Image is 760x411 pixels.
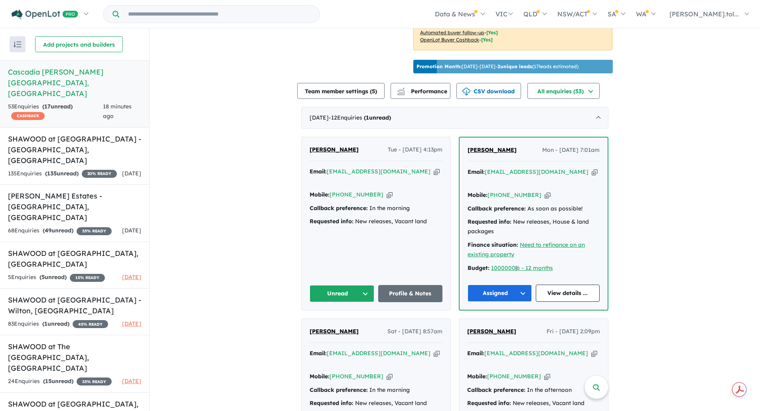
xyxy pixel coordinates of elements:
[43,378,73,385] strong: ( unread)
[70,274,105,282] span: 15 % READY
[122,227,141,234] span: [DATE]
[8,377,112,386] div: 24 Enquir ies
[397,88,405,92] img: line-chart.svg
[467,350,484,357] strong: Email:
[467,328,516,335] span: [PERSON_NAME]
[517,264,553,271] a: 6 - 12 months
[8,341,141,374] h5: SHAWOOD at The [GEOGRAPHIC_DATA] , [GEOGRAPHIC_DATA]
[468,241,518,248] strong: Finance situation:
[310,386,368,393] strong: Callback preference:
[434,349,440,358] button: Copy
[77,378,112,385] span: 35 % READY
[527,83,600,99] button: All enquiries (53)
[497,63,532,69] b: 2 unique leads
[456,83,521,99] button: CSV download
[47,170,57,177] span: 135
[329,114,391,121] span: - 12 Enquir ies
[11,112,45,120] span: CASHBACK
[310,385,442,395] div: In the morning
[121,6,318,23] input: Try estate name, suburb, builder or developer
[310,191,330,198] strong: Mobile:
[8,67,141,99] h5: Cascadia [PERSON_NAME][GEOGRAPHIC_DATA] , [GEOGRAPHIC_DATA]
[486,29,498,35] span: [Yes]
[467,386,525,393] strong: Callback preference:
[462,88,470,96] img: download icon
[468,168,485,175] strong: Email:
[467,373,487,380] strong: Mobile:
[391,83,450,99] button: Performance
[8,319,108,329] div: 83 Enquir ies
[542,146,600,155] span: Mon - [DATE] 7:01am
[122,273,141,281] span: [DATE]
[8,191,141,223] h5: [PERSON_NAME] Estates - [GEOGRAPHIC_DATA] , [GEOGRAPHIC_DATA]
[467,327,516,336] a: [PERSON_NAME]
[468,218,511,225] strong: Requested info:
[45,378,51,385] span: 15
[372,88,375,95] span: 5
[468,285,532,302] button: Assigned
[43,227,73,234] strong: ( unread)
[103,103,132,120] span: 18 minutes ago
[491,264,515,271] a: 1000000
[8,134,141,166] h5: SHAWOOD at [GEOGRAPHIC_DATA] - [GEOGRAPHIC_DATA] , [GEOGRAPHIC_DATA]
[122,170,141,177] span: [DATE]
[420,29,484,35] u: Automated buyer follow-up
[122,378,141,385] span: [DATE]
[388,145,442,155] span: Tue - [DATE] 4:13pm
[310,399,442,408] div: New releases, Vacant land
[364,114,391,121] strong: ( unread)
[468,146,517,153] span: [PERSON_NAME]
[8,248,141,269] h5: SHAWOOD at [GEOGRAPHIC_DATA] , [GEOGRAPHIC_DATA]
[488,191,541,199] a: [PHONE_NUMBER]
[417,63,462,69] b: Promotion Month:
[468,217,600,236] div: New releases, House & land packages
[592,168,598,176] button: Copy
[327,350,430,357] a: [EMAIL_ADDRESS][DOMAIN_NAME]
[468,264,600,273] div: |
[310,327,359,336] a: [PERSON_NAME]
[310,217,442,226] div: New releases, Vacant land
[310,205,368,212] strong: Callback preference:
[310,373,330,380] strong: Mobile:
[366,114,369,121] span: 1
[468,241,585,258] a: Need to refinance on an existing property
[41,273,45,281] span: 5
[484,350,588,357] a: [EMAIL_ADDRESS][DOMAIN_NAME]
[420,37,479,43] u: OpenLot Buyer Cashback
[12,10,78,20] img: Openlot PRO Logo White
[14,41,22,47] img: sort.svg
[468,204,600,214] div: As soon as possible!
[44,320,47,327] span: 1
[387,191,393,199] button: Copy
[467,399,511,407] strong: Requested info:
[398,88,447,95] span: Performance
[42,320,69,327] strong: ( unread)
[310,145,359,155] a: [PERSON_NAME]
[481,37,493,43] span: [Yes]
[310,146,359,153] span: [PERSON_NAME]
[417,63,578,70] p: [DATE] - [DATE] - ( 17 leads estimated)
[591,349,597,358] button: Copy
[387,327,442,336] span: Sat - [DATE] 8:57am
[45,227,51,234] span: 49
[467,385,600,395] div: In the afternoon
[301,107,608,129] div: [DATE]
[467,399,600,408] div: New releases, Vacant land
[330,373,383,380] a: [PHONE_NUMBER]
[434,167,440,176] button: Copy
[545,191,551,199] button: Copy
[310,285,374,302] button: Unread
[8,102,103,121] div: 53 Enquir ies
[327,168,430,175] a: [EMAIL_ADDRESS][DOMAIN_NAME]
[82,170,117,178] span: 20 % READY
[122,320,141,327] span: [DATE]
[44,103,51,110] span: 17
[330,191,383,198] a: [PHONE_NUMBER]
[8,273,105,282] div: 5 Enquir ies
[42,103,73,110] strong: ( unread)
[8,226,112,236] div: 68 Enquir ies
[310,328,359,335] span: [PERSON_NAME]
